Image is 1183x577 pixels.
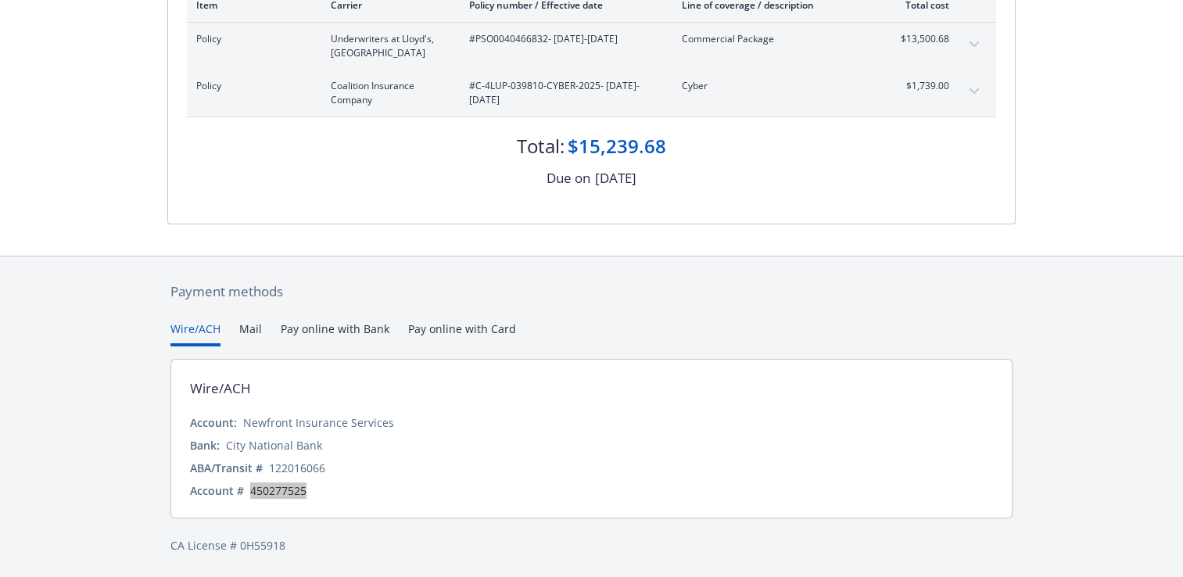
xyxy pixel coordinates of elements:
div: PolicyUnderwriters at Lloyd's, [GEOGRAPHIC_DATA]#PSO0040466832- [DATE]-[DATE]Commercial Package$1... [187,23,996,70]
div: 450277525 [250,482,307,499]
span: $13,500.68 [891,32,949,46]
span: #PSO0040466832 - [DATE]-[DATE] [469,32,657,46]
span: Underwriters at Lloyd's, [GEOGRAPHIC_DATA] [331,32,444,60]
div: [DATE] [595,168,636,188]
span: #C-4LUP-039810-CYBER-2025 - [DATE]-[DATE] [469,79,657,107]
div: Account # [190,482,244,499]
span: Cyber [682,79,866,93]
span: $1,739.00 [891,79,949,93]
span: Coalition Insurance Company [331,79,444,107]
div: Due on [547,168,590,188]
div: PolicyCoalition Insurance Company#C-4LUP-039810-CYBER-2025- [DATE]-[DATE]Cyber$1,739.00expand con... [187,70,996,116]
div: $15,239.68 [568,133,666,159]
div: City National Bank [226,437,322,453]
button: Mail [239,321,262,346]
div: ABA/Transit # [190,460,263,476]
div: Total: [517,133,565,159]
div: Newfront Insurance Services [243,414,394,431]
button: Pay online with Card [408,321,516,346]
button: expand content [962,79,987,104]
div: Bank: [190,437,220,453]
button: Wire/ACH [170,321,220,346]
div: Account: [190,414,237,431]
button: Pay online with Bank [281,321,389,346]
span: Commercial Package [682,32,866,46]
span: Policy [196,32,306,46]
div: 122016066 [269,460,325,476]
div: Payment methods [170,281,1013,302]
button: expand content [962,32,987,57]
div: CA License # 0H55918 [170,537,1013,554]
span: Policy [196,79,306,93]
div: Wire/ACH [190,378,251,399]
